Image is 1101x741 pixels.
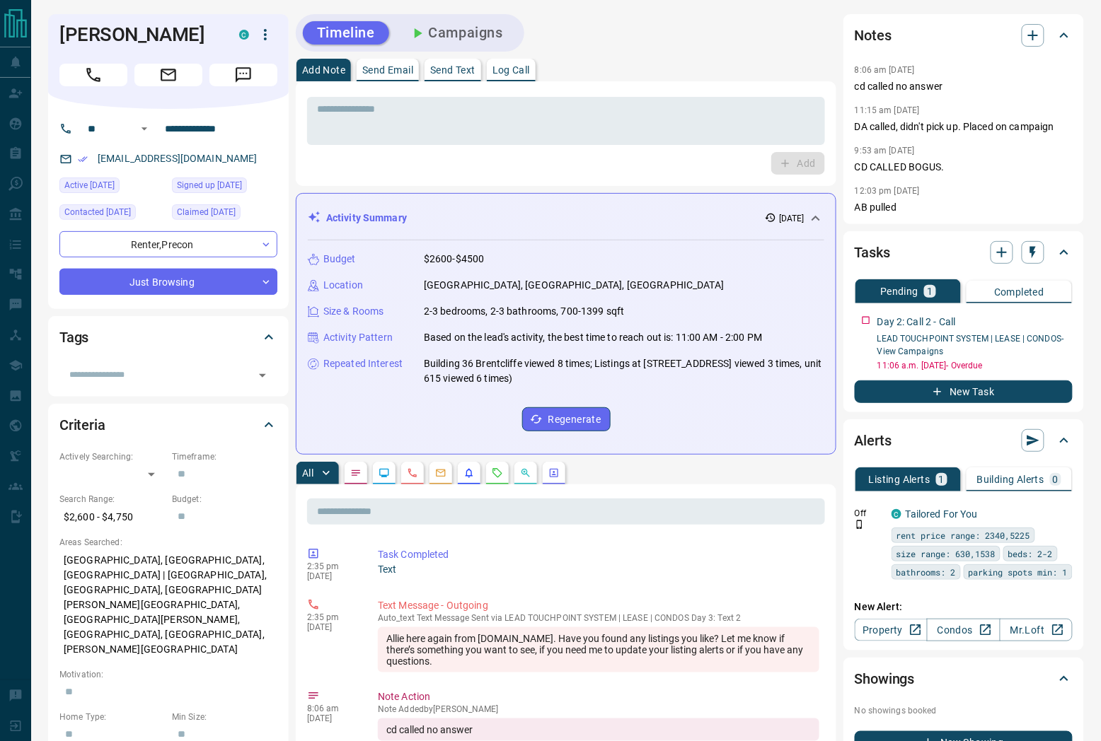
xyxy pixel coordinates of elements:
[855,119,1073,134] p: DA called, didn't pick up. Placed on campaign
[927,619,1000,641] a: Condos
[424,252,484,267] p: $2600-$4500
[897,528,1030,542] span: rent price range: 2340,5225
[307,612,357,622] p: 2:35 pm
[378,613,415,623] span: auto_text
[323,304,384,319] p: Size & Rooms
[855,380,1073,403] button: New Task
[855,662,1073,696] div: Showings
[59,177,165,197] div: Sat Oct 11 2025
[350,467,362,479] svg: Notes
[307,704,357,713] p: 8:06 am
[855,241,890,264] h2: Tasks
[303,21,389,45] button: Timeline
[424,330,762,345] p: Based on the lead's activity, the best time to reach out is: 11:00 AM - 2:00 PM
[59,23,218,46] h1: [PERSON_NAME]
[209,64,277,86] span: Message
[307,571,357,581] p: [DATE]
[59,549,277,661] p: [GEOGRAPHIC_DATA], [GEOGRAPHIC_DATA], [GEOGRAPHIC_DATA] | [GEOGRAPHIC_DATA], [GEOGRAPHIC_DATA], [...
[362,65,413,75] p: Send Email
[977,474,1044,484] p: Building Alerts
[98,153,258,164] a: [EMAIL_ADDRESS][DOMAIN_NAME]
[855,186,920,196] p: 12:03 pm [DATE]
[779,212,805,225] p: [DATE]
[78,154,88,164] svg: Email Verified
[520,467,531,479] svg: Opportunities
[877,334,1064,356] a: LEAD TOUCHPOINT SYSTEM | LEASE | CONDOS- View Campaigns
[172,450,277,463] p: Timeframe:
[877,315,956,329] p: Day 2: Call 2 - Call
[492,65,530,75] p: Log Call
[323,252,356,267] p: Budget
[1008,547,1053,561] span: beds: 2-2
[492,467,503,479] svg: Requests
[59,711,165,723] p: Home Type:
[855,429,892,452] h2: Alerts
[897,547,996,561] span: size range: 630,1538
[1000,619,1073,641] a: Mr.Loft
[939,474,945,484] p: 1
[855,146,915,156] p: 9:53 am [DATE]
[59,506,165,529] p: $2,600 - $4,750
[463,467,475,479] svg: Listing Alerts
[1053,474,1059,484] p: 0
[855,235,1073,269] div: Tasks
[855,520,865,530] svg: Push Notification Only
[59,326,88,349] h2: Tags
[59,536,277,549] p: Areas Searched:
[378,627,819,672] div: Allie here again from [DOMAIN_NAME]. Have you found any listings you like? Let me know if there’s...
[877,359,1073,372] p: 11:06 a.m. [DATE] - Overdue
[307,622,357,632] p: [DATE]
[855,704,1073,717] p: No showings booked
[239,30,249,40] div: condos.ca
[378,598,819,613] p: Text Message - Outgoing
[59,414,105,436] h2: Criteria
[378,547,819,562] p: Task Completed
[59,320,277,354] div: Tags
[378,613,819,623] p: Text Message Sent via LEAD TOUCHPOINT SYSTEM | LEASE | CONDOS Day 3: Text 2
[430,65,475,75] p: Send Text
[323,278,363,293] p: Location
[855,24,892,47] h2: Notes
[307,713,357,723] p: [DATE]
[435,467,446,479] svg: Emails
[172,711,277,723] p: Min Size:
[424,278,724,293] p: [GEOGRAPHIC_DATA], [GEOGRAPHIC_DATA], [GEOGRAPHIC_DATA]
[855,507,883,520] p: Off
[302,468,313,478] p: All
[969,565,1068,579] span: parking spots min: 1
[64,178,115,192] span: Active [DATE]
[59,668,277,681] p: Motivation:
[172,493,277,506] p: Budget:
[378,718,819,741] div: cd called no answer
[379,467,390,479] svg: Lead Browsing Activity
[59,231,277,257] div: Renter , Precon
[548,467,560,479] svg: Agent Actions
[59,493,165,506] p: Search Range:
[855,600,1073,614] p: New Alert:
[522,407,611,431] button: Regenerate
[326,211,407,226] p: Activity Summary
[308,205,824,231] div: Activity Summary[DATE]
[855,105,920,115] p: 11:15 am [DATE]
[855,65,915,75] p: 8:06 am [DATE]
[855,424,1073,457] div: Alerts
[323,330,393,345] p: Activity Pattern
[59,269,277,295] div: Just Browsing
[855,200,1073,215] p: AB pulled
[424,304,625,319] p: 2-3 bedrooms, 2-3 bathrooms, 700-1399 sqft
[136,120,153,137] button: Open
[323,356,403,371] p: Repeated Interest
[378,704,819,714] p: Note Added by [PERSON_NAME]
[134,64,202,86] span: Email
[177,178,242,192] span: Signed up [DATE]
[855,667,915,690] h2: Showings
[172,177,277,197] div: Sat Apr 06 2024
[378,562,819,577] p: Text
[424,356,824,386] p: Building 36 Brentcliffe viewed 8 times; Listings at [STREET_ADDRESS] viewed 3 times, unit 615 vie...
[64,205,131,219] span: Contacted [DATE]
[855,160,1073,175] p: CD CALLED BOGUS.
[897,565,956,579] span: bathrooms: 2
[59,450,165,463] p: Actively Searching:
[378,689,819,704] p: Note Action
[994,287,1044,297] p: Completed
